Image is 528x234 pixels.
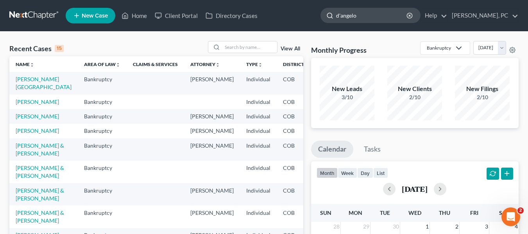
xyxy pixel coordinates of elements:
[78,161,127,183] td: Bankruptcy
[421,9,447,23] a: Help
[246,61,263,67] a: Typeunfold_more
[184,124,240,138] td: [PERSON_NAME]
[402,185,428,193] h2: [DATE]
[16,209,64,224] a: [PERSON_NAME] & [PERSON_NAME]
[240,161,277,183] td: Individual
[408,209,421,216] span: Wed
[338,168,357,178] button: week
[78,95,127,109] td: Bankruptcy
[357,141,388,158] a: Tasks
[425,222,430,231] span: 1
[448,9,518,23] a: [PERSON_NAME], PC
[16,98,59,105] a: [PERSON_NAME]
[357,168,373,178] button: day
[16,76,72,90] a: [PERSON_NAME][GEOGRAPHIC_DATA]
[455,84,510,93] div: New Filings
[392,222,400,231] span: 30
[499,209,509,216] span: Sat
[455,93,510,101] div: 2/10
[55,45,64,52] div: 15
[240,109,277,123] td: Individual
[78,138,127,161] td: Bankruptcy
[16,164,64,179] a: [PERSON_NAME] & [PERSON_NAME]
[184,72,240,94] td: [PERSON_NAME]
[333,222,340,231] span: 28
[240,72,277,94] td: Individual
[184,138,240,161] td: [PERSON_NAME]
[501,207,520,226] iframe: Intercom live chat
[16,127,59,134] a: [PERSON_NAME]
[439,209,450,216] span: Thu
[78,205,127,228] td: Bankruptcy
[277,183,315,205] td: COB
[82,13,108,19] span: New Case
[78,72,127,94] td: Bankruptcy
[222,41,277,53] input: Search by name...
[9,44,64,53] div: Recent Cases
[336,8,408,23] input: Search by name...
[514,222,519,231] span: 4
[277,72,315,94] td: COB
[277,138,315,161] td: COB
[116,63,120,67] i: unfold_more
[16,187,64,202] a: [PERSON_NAME] & [PERSON_NAME]
[240,183,277,205] td: Individual
[311,141,353,158] a: Calendar
[78,109,127,123] td: Bankruptcy
[373,168,388,178] button: list
[283,61,309,67] a: Districtunfold_more
[320,84,374,93] div: New Leads
[277,205,315,228] td: COB
[362,222,370,231] span: 29
[215,63,220,67] i: unfold_more
[184,205,240,228] td: [PERSON_NAME]
[258,63,263,67] i: unfold_more
[387,93,442,101] div: 2/10
[517,207,524,214] span: 2
[240,95,277,109] td: Individual
[387,84,442,93] div: New Clients
[427,45,451,51] div: Bankruptcy
[470,209,478,216] span: Fri
[240,138,277,161] td: Individual
[240,124,277,138] td: Individual
[277,95,315,109] td: COB
[320,209,331,216] span: Sun
[190,61,220,67] a: Attorneyunfold_more
[16,61,34,67] a: Nameunfold_more
[380,209,390,216] span: Tue
[311,45,367,55] h3: Monthly Progress
[184,109,240,123] td: [PERSON_NAME]
[202,9,261,23] a: Directory Cases
[184,183,240,205] td: [PERSON_NAME]
[317,168,338,178] button: month
[240,205,277,228] td: Individual
[118,9,151,23] a: Home
[151,9,202,23] a: Client Portal
[277,161,315,183] td: COB
[78,183,127,205] td: Bankruptcy
[78,124,127,138] td: Bankruptcy
[320,93,374,101] div: 3/10
[455,222,459,231] span: 2
[16,113,59,120] a: [PERSON_NAME]
[16,142,64,157] a: [PERSON_NAME] & [PERSON_NAME]
[277,109,315,123] td: COB
[484,222,489,231] span: 3
[281,46,300,52] a: View All
[84,61,120,67] a: Area of Lawunfold_more
[127,56,184,72] th: Claims & Services
[349,209,362,216] span: Mon
[277,124,315,138] td: COB
[30,63,34,67] i: unfold_more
